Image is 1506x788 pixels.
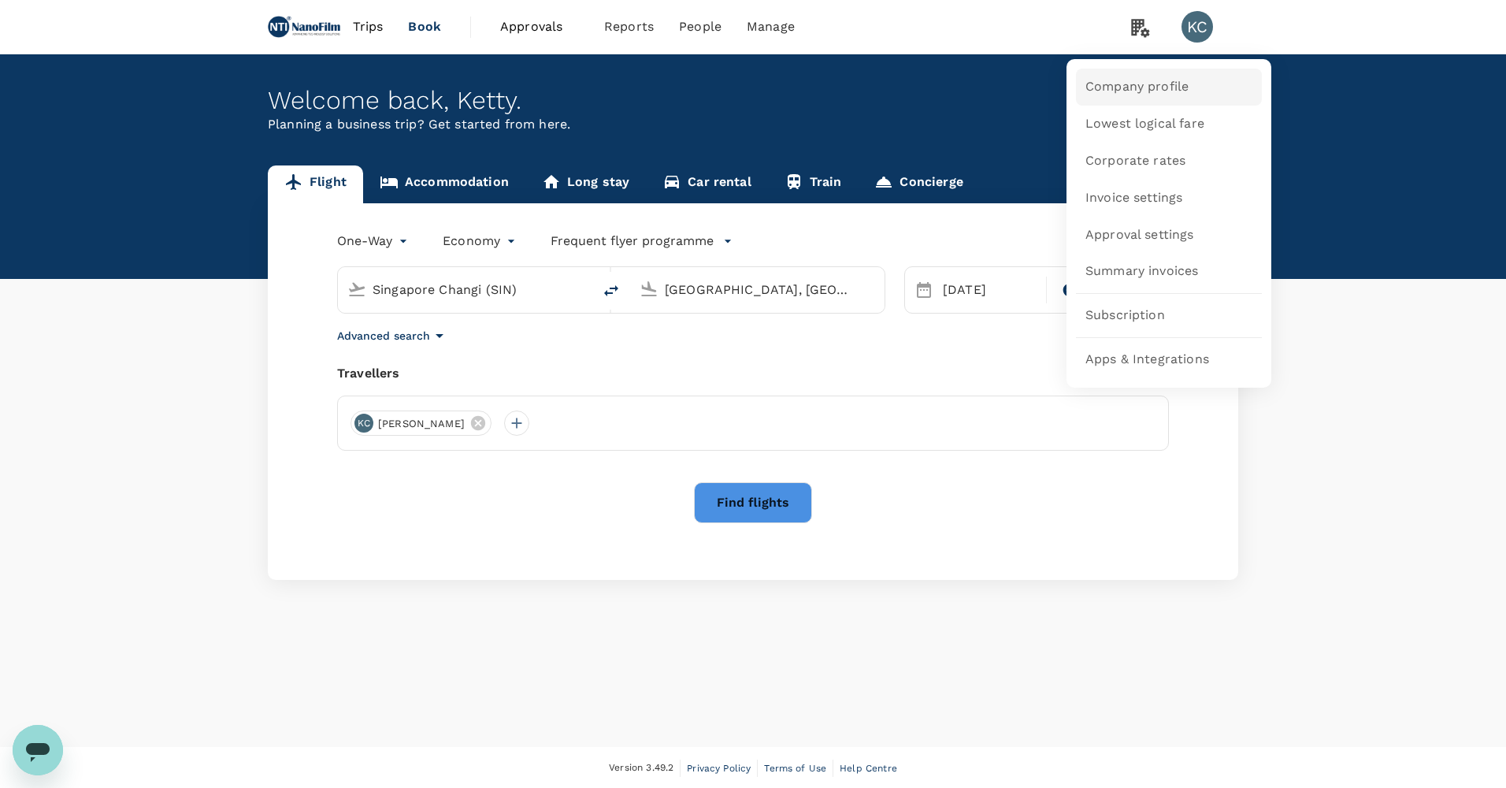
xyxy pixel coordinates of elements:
div: KC [1181,11,1213,43]
a: Concierge [858,165,979,203]
div: Travellers [337,364,1169,383]
button: Open [874,288,877,291]
span: Approval settings [1085,226,1194,244]
a: Terms of Use [764,760,826,777]
div: One-Way [337,229,411,254]
a: Help Centre [840,760,897,777]
span: Lowest logical fare [1085,115,1204,133]
input: Depart from [373,277,559,302]
div: Welcome back , Ketty . [268,86,1238,115]
a: Subscription [1076,297,1262,334]
div: Economy [443,229,519,254]
div: KC [354,414,373,433]
button: Find flights [694,482,812,523]
span: Subscription [1085,307,1165,325]
a: Long stay [525,165,646,203]
a: Corporate rates [1076,143,1262,180]
span: Trips [353,17,384,36]
a: Flight [268,165,363,203]
img: NANOFILM TECHNOLOGIES INTERNATIONAL LIMITED [268,9,340,44]
a: Car rental [646,165,768,203]
button: Frequent flyer programme [551,232,733,251]
a: Train [768,165,859,203]
a: Company profile [1076,69,1262,106]
span: Version 3.49.2 [609,760,673,776]
button: Advanced search [337,326,449,345]
span: Apps & Integrations [1085,351,1209,369]
span: Invoice settings [1085,189,1182,207]
span: Summary invoices [1085,262,1198,281]
span: Privacy Policy [687,763,751,774]
p: Frequent flyer programme [551,232,714,251]
a: Invoice settings [1076,180,1262,217]
span: Company profile [1085,78,1189,96]
button: delete [592,272,630,310]
input: Going to [665,277,851,302]
span: Terms of Use [764,763,826,774]
a: Summary invoices [1076,253,1262,290]
button: Open [581,288,584,291]
iframe: Button to launch messaging window [13,725,63,775]
span: Corporate rates [1085,152,1185,170]
a: Approval settings [1076,217,1262,254]
a: Apps & Integrations [1076,341,1262,378]
span: Reports [604,17,654,36]
p: Advanced search [337,328,430,344]
span: Approvals [500,17,579,36]
div: KC[PERSON_NAME] [351,411,491,436]
a: Privacy Policy [687,760,751,777]
span: Help Centre [840,763,897,774]
div: [DATE] [937,274,1043,306]
span: Manage [747,17,795,36]
span: People [679,17,721,36]
span: [PERSON_NAME] [369,416,474,432]
a: Accommodation [363,165,525,203]
span: Book [408,17,441,36]
p: Planning a business trip? Get started from here. [268,115,1238,134]
a: Lowest logical fare [1076,106,1262,143]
